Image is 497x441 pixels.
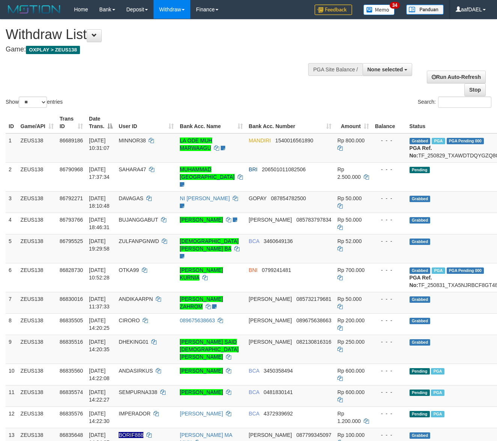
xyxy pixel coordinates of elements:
[60,296,83,302] span: 86830016
[86,112,116,133] th: Date Trans.: activate to sort column descending
[249,195,267,201] span: GOPAY
[60,217,83,223] span: 86793766
[406,5,444,15] img: panduan.png
[337,432,364,438] span: Rp 100.000
[89,339,110,352] span: [DATE] 14:20:35
[246,112,334,133] th: Bank Acc. Number: activate to sort column ascending
[89,368,110,381] span: [DATE] 14:22:08
[410,432,431,439] span: Grabbed
[410,318,431,324] span: Grabbed
[264,368,293,374] span: Copy 3450358494 to clipboard
[119,238,159,244] span: ZULFANPGNWD
[262,166,306,172] span: Copy 206501011082506 to clipboard
[18,292,57,313] td: ZEUS138
[296,339,331,345] span: Copy 082130816316 to clipboard
[18,335,57,364] td: ZEUS138
[410,239,431,245] span: Grabbed
[6,234,18,263] td: 5
[116,112,177,133] th: User ID: activate to sort column ascending
[119,368,153,374] span: ANDASIRKUS
[60,137,83,143] span: 86689186
[6,313,18,335] td: 8
[337,195,362,201] span: Rp 50.000
[410,267,431,274] span: Grabbed
[308,63,362,76] div: PGA Site Balance /
[447,138,484,144] span: PGA Pending
[18,213,57,234] td: ZEUS138
[410,296,431,303] span: Grabbed
[337,389,364,395] span: Rp 600.000
[431,411,444,417] span: Marked by aafnoeunsreypich
[60,368,83,374] span: 86835560
[6,162,18,191] td: 2
[296,296,331,302] span: Copy 085732179681 to clipboard
[18,364,57,385] td: ZEUS138
[337,317,364,323] span: Rp 200.000
[6,292,18,313] td: 7
[89,267,110,281] span: [DATE] 10:52:28
[18,385,57,406] td: ZEUS138
[337,166,361,180] span: Rp 2.500.000
[296,217,331,223] span: Copy 085783797834 to clipboard
[262,267,291,273] span: Copy 0799241481 to clipboard
[6,46,324,53] h4: Game:
[410,390,430,396] span: Pending
[180,267,223,281] a: [PERSON_NAME] KURNIA
[180,411,223,417] a: [PERSON_NAME]
[264,238,293,244] span: Copy 3460649136 to clipboard
[119,267,139,273] span: OTKA99
[337,368,364,374] span: Rp 600.000
[390,2,400,9] span: 34
[119,317,140,323] span: CIRORO
[375,317,404,324] div: - - -
[271,195,306,201] span: Copy 087854782500 to clipboard
[119,389,157,395] span: SEMPURNA338
[89,195,110,209] span: [DATE] 18:10:48
[410,368,430,375] span: Pending
[119,296,153,302] span: ANDIKAARPN
[372,112,407,133] th: Balance
[119,195,143,201] span: DAVAGAS
[18,234,57,263] td: ZEUS138
[375,431,404,439] div: - - -
[180,389,223,395] a: [PERSON_NAME]
[363,5,395,15] img: Button%20Memo.svg
[26,46,80,54] span: OXPLAY > ZEUS138
[249,217,292,223] span: [PERSON_NAME]
[180,368,223,374] a: [PERSON_NAME]
[180,217,223,223] a: [PERSON_NAME]
[60,195,83,201] span: 86792271
[375,266,404,274] div: - - -
[410,138,431,144] span: Grabbed
[337,217,362,223] span: Rp 50.000
[375,166,404,173] div: - - -
[18,313,57,335] td: ZEUS138
[60,432,83,438] span: 86835648
[89,296,110,310] span: [DATE] 11:37:33
[410,167,430,173] span: Pending
[6,385,18,406] td: 11
[249,238,259,244] span: BCA
[119,217,158,223] span: BUJANGGABUT
[375,195,404,202] div: - - -
[363,63,413,76] button: None selected
[375,410,404,417] div: - - -
[6,213,18,234] td: 4
[177,112,246,133] th: Bank Acc. Name: activate to sort column ascending
[249,411,259,417] span: BCA
[264,389,293,395] span: Copy 0481830141 to clipboard
[249,267,258,273] span: BNI
[119,166,146,172] span: SAHARA47
[6,335,18,364] td: 9
[447,267,484,274] span: PGA Pending
[431,390,444,396] span: Marked by aafnoeunsreypich
[6,406,18,428] td: 12
[367,66,403,72] span: None selected
[315,5,352,15] img: Feedback.jpg
[18,191,57,213] td: ZEUS138
[337,411,361,424] span: Rp 1.200.000
[249,368,259,374] span: BCA
[6,112,18,133] th: ID
[60,267,83,273] span: 86828730
[432,267,445,274] span: Marked by aafsreyleap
